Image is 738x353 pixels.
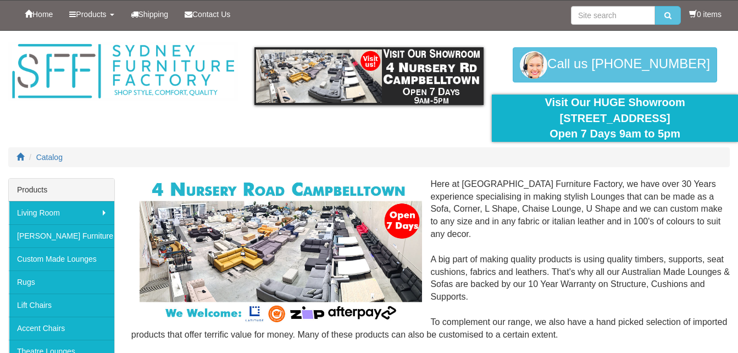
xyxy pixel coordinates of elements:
[9,224,114,247] a: [PERSON_NAME] Furniture
[176,1,238,28] a: Contact Us
[9,271,114,294] a: Rugs
[9,247,114,271] a: Custom Made Lounges
[36,153,63,162] a: Catalog
[571,6,655,25] input: Site search
[8,42,238,101] img: Sydney Furniture Factory
[9,201,114,224] a: Living Room
[9,294,114,317] a: Lift Chairs
[61,1,122,28] a: Products
[9,317,114,340] a: Accent Chairs
[138,10,169,19] span: Shipping
[140,178,423,326] img: Corner Modular Lounges
[192,10,230,19] span: Contact Us
[16,1,61,28] a: Home
[500,95,730,142] div: Visit Our HUGE Showroom [STREET_ADDRESS] Open 7 Days 9am to 5pm
[689,9,722,20] li: 0 items
[9,179,114,201] div: Products
[76,10,106,19] span: Products
[123,1,177,28] a: Shipping
[32,10,53,19] span: Home
[254,47,484,105] img: showroom.gif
